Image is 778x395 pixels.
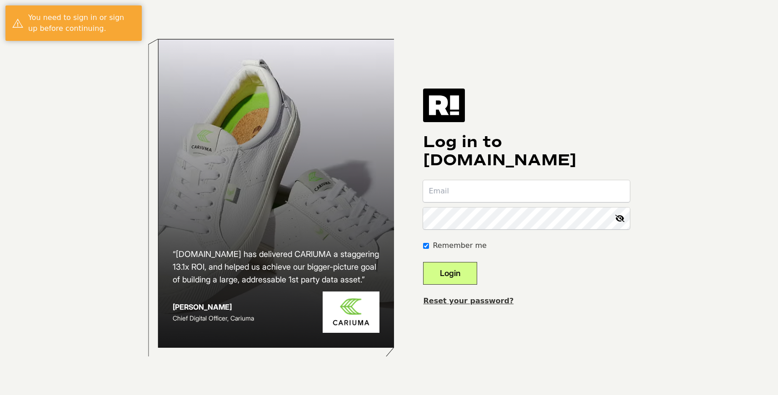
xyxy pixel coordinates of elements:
a: Reset your password? [423,296,514,305]
img: Cariuma [323,291,379,333]
button: Login [423,262,477,285]
strong: [PERSON_NAME] [173,302,232,311]
img: Retention.com [423,89,465,122]
div: You need to sign in or sign up before continuing. [28,12,135,34]
input: Email [423,180,630,202]
span: Chief Digital Officer, Cariuma [173,314,254,322]
label: Remember me [433,240,486,251]
h1: Log in to [DOMAIN_NAME] [423,133,630,169]
h2: “[DOMAIN_NAME] has delivered CARIUMA a staggering 13.1x ROI, and helped us achieve our bigger-pic... [173,248,380,286]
